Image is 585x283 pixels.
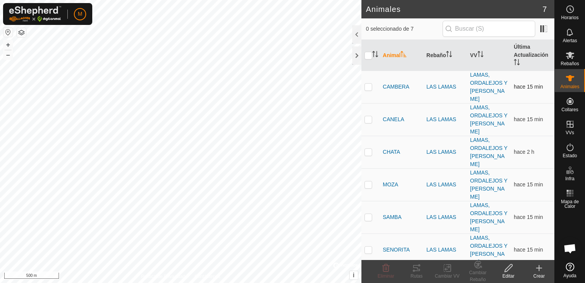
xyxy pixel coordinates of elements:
div: LAS LAMAS [426,83,464,91]
a: LAMAS, ORDALEJOS Y [PERSON_NAME] [470,137,508,167]
a: LAMAS, ORDALEJOS Y [PERSON_NAME] [470,235,508,265]
span: Estado [563,153,577,158]
a: LAMAS, ORDALEJOS Y [PERSON_NAME] [470,169,508,200]
div: LAS LAMAS [426,115,464,123]
h2: Animales [366,5,543,14]
span: MOZA [383,181,398,189]
div: LAS LAMAS [426,246,464,254]
div: Crear [524,273,554,280]
div: LAS LAMAS [426,148,464,156]
button: – [3,50,13,59]
th: Rebaño [423,40,467,71]
span: SAMBA [383,213,402,221]
span: Alertas [563,38,577,43]
p-sorticon: Activar para ordenar [446,52,452,58]
a: Contáctenos [194,273,220,280]
a: LAMAS, ORDALEJOS Y [PERSON_NAME] [470,72,508,102]
span: Ayuda [564,273,577,278]
th: Última Actualización [511,40,554,71]
span: 10 oct 2025, 23:05 [514,149,534,155]
p-sorticon: Activar para ordenar [400,52,407,58]
p-sorticon: Activar para ordenar [514,60,520,66]
span: CHATA [383,148,400,156]
span: CANELA [383,115,404,123]
a: Política de Privacidad [141,273,185,280]
span: 11 oct 2025, 1:05 [514,116,543,122]
button: i [350,271,358,280]
div: Cambiar Rebaño [462,269,493,283]
span: M [78,10,82,18]
span: Infra [565,176,574,181]
button: Restablecer Mapa [3,28,13,37]
span: CAMBERA [383,83,409,91]
span: Collares [561,107,578,112]
div: Editar [493,273,524,280]
div: Cambiar VV [432,273,462,280]
span: Eliminar [377,273,394,279]
p-sorticon: Activar para ordenar [477,52,484,58]
span: Rebaños [560,61,579,66]
img: Logo Gallagher [9,6,61,22]
a: Ayuda [555,260,585,281]
span: Animales [560,84,579,89]
p-sorticon: Activar para ordenar [372,52,378,58]
span: VVs [565,130,574,135]
span: 0 seleccionado de 7 [366,25,443,33]
span: 11 oct 2025, 1:05 [514,84,543,90]
a: LAMAS, ORDALEJOS Y [PERSON_NAME] [470,104,508,135]
span: i [353,272,355,278]
div: Rutas [401,273,432,280]
input: Buscar (S) [443,21,535,37]
button: + [3,40,13,49]
div: Chat abierto [559,237,582,260]
span: 11 oct 2025, 1:05 [514,181,543,188]
div: LAS LAMAS [426,213,464,221]
span: Horarios [561,15,578,20]
th: VV [467,40,511,71]
span: 7 [543,3,547,15]
span: 11 oct 2025, 1:05 [514,247,543,253]
a: LAMAS, ORDALEJOS Y [PERSON_NAME] [470,202,508,232]
th: Animal [380,40,423,71]
span: Mapa de Calor [557,199,583,209]
span: SENORITA [383,246,410,254]
div: LAS LAMAS [426,181,464,189]
button: Capas del Mapa [17,28,26,37]
span: 11 oct 2025, 1:05 [514,214,543,220]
